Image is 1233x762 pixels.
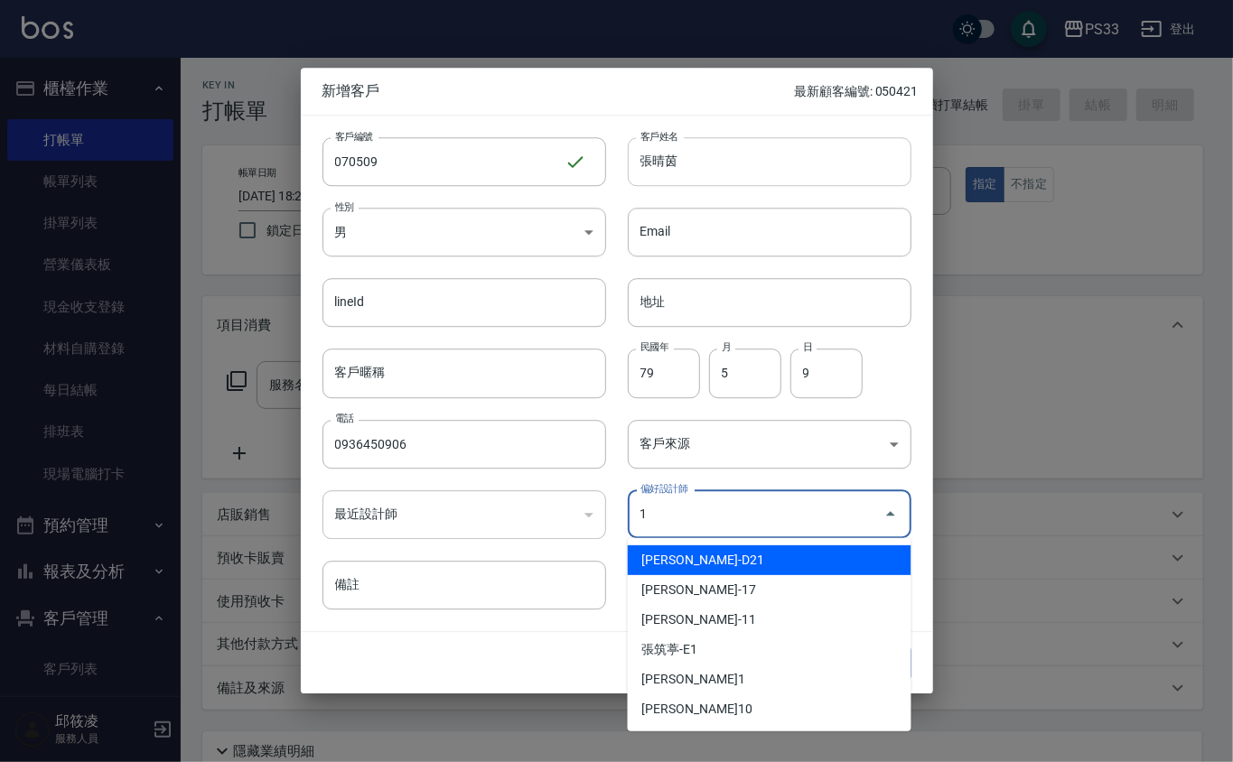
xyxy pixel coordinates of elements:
[322,208,606,256] div: 男
[722,341,731,355] label: 月
[322,82,795,100] span: 新增客戶
[335,412,354,425] label: 電話
[876,500,905,529] button: Close
[628,605,911,635] li: [PERSON_NAME]-11
[640,482,687,496] label: 偏好設計師
[803,341,812,355] label: 日
[640,129,678,143] label: 客戶姓名
[628,664,911,694] li: [PERSON_NAME]1
[628,635,911,664] li: 張筑葶-E1
[640,341,668,355] label: 民國年
[794,82,918,101] p: 最新顧客編號: 050421
[628,545,911,575] li: [PERSON_NAME]-D21
[628,694,911,724] li: [PERSON_NAME]10
[335,129,373,143] label: 客戶編號
[628,575,911,605] li: [PERSON_NAME]-17
[335,200,354,213] label: 性別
